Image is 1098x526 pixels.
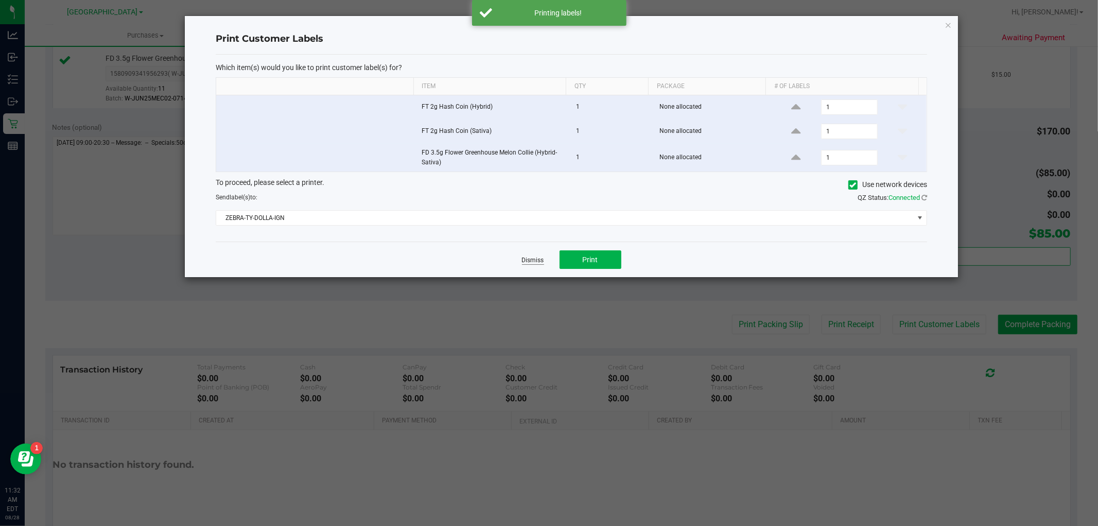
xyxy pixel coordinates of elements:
[570,144,653,172] td: 1
[583,256,598,264] span: Print
[566,78,648,95] th: Qty
[216,211,914,225] span: ZEBRA-TY-DOLLA-IGN
[216,32,927,46] h4: Print Customer Labels
[415,144,570,172] td: FD 3.5g Flower Greenhouse Melon Collie (Hybrid-Sativa)
[570,95,653,120] td: 1
[10,444,41,474] iframe: Resource center
[653,120,772,144] td: None allocated
[216,63,927,72] p: Which item(s) would you like to print customer label(s) for?
[848,179,927,190] label: Use network devices
[498,8,619,18] div: Printing labels!
[560,250,621,269] button: Print
[653,95,772,120] td: None allocated
[30,442,43,454] iframe: Resource center unread badge
[858,194,927,201] span: QZ Status:
[413,78,566,95] th: Item
[415,120,570,144] td: FT 2g Hash Coin (Sativa)
[522,256,544,265] a: Dismiss
[208,177,935,193] div: To proceed, please select a printer.
[216,194,257,201] span: Send to:
[415,95,570,120] td: FT 2g Hash Coin (Hybrid)
[230,194,250,201] span: label(s)
[765,78,918,95] th: # of labels
[570,120,653,144] td: 1
[653,144,772,172] td: None allocated
[888,194,920,201] span: Connected
[648,78,765,95] th: Package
